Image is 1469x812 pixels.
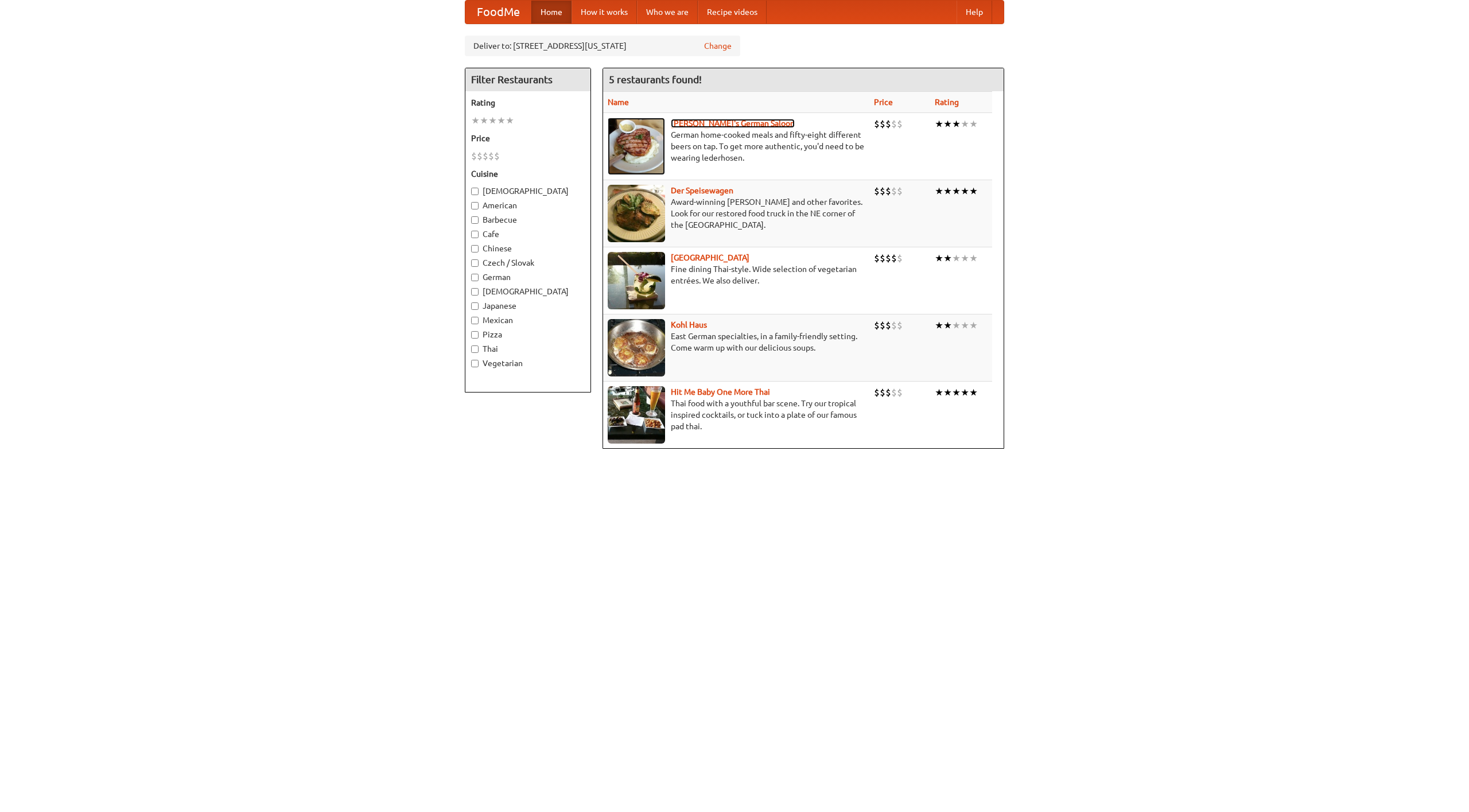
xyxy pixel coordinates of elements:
li: $ [897,319,903,332]
li: $ [891,319,897,332]
div: Deliver to: [STREET_ADDRESS][US_STATE] [465,36,740,56]
img: speisewagen.jpg [608,185,665,242]
li: $ [897,252,903,265]
li: ★ [969,252,978,265]
a: [PERSON_NAME]'s German Saloon [671,119,795,128]
a: Rating [935,98,959,107]
img: esthers.jpg [608,118,665,175]
input: Cafe [471,231,479,238]
li: ★ [943,185,952,197]
p: Thai food with a youthful bar scene. Try our tropical inspired cocktails, or tuck into a plate of... [608,398,865,432]
input: [DEMOGRAPHIC_DATA] [471,188,479,195]
input: German [471,274,479,281]
p: Award-winning [PERSON_NAME] and other favorites. Look for our restored food truck in the NE corne... [608,196,865,231]
label: [DEMOGRAPHIC_DATA] [471,286,585,297]
a: Recipe videos [698,1,767,24]
a: Name [608,98,629,107]
label: German [471,271,585,283]
li: ★ [935,118,943,130]
li: ★ [952,319,961,332]
li: ★ [935,386,943,399]
li: $ [471,150,477,162]
li: ★ [952,252,961,265]
label: Mexican [471,314,585,326]
a: FoodMe [465,1,531,24]
img: satay.jpg [608,252,665,309]
li: ★ [935,252,943,265]
li: ★ [943,252,952,265]
li: $ [874,118,880,130]
li: $ [874,319,880,332]
input: Mexican [471,317,479,324]
b: [GEOGRAPHIC_DATA] [671,253,749,262]
label: Thai [471,343,585,355]
label: Barbecue [471,214,585,226]
label: Japanese [471,300,585,312]
li: $ [880,386,885,399]
li: $ [880,118,885,130]
li: ★ [952,118,961,130]
li: $ [885,118,891,130]
li: ★ [943,118,952,130]
li: ★ [952,185,961,197]
li: $ [891,118,897,130]
input: Chinese [471,245,479,252]
h5: Cuisine [471,168,585,180]
a: Who we are [637,1,698,24]
li: $ [897,386,903,399]
li: ★ [961,118,969,130]
li: ★ [969,118,978,130]
input: Thai [471,345,479,353]
input: Barbecue [471,216,479,224]
h5: Price [471,133,585,144]
li: $ [874,386,880,399]
li: ★ [943,386,952,399]
li: $ [885,185,891,197]
li: ★ [935,185,943,197]
li: $ [488,150,494,162]
li: ★ [488,114,497,127]
img: kohlhaus.jpg [608,319,665,376]
a: Price [874,98,893,107]
label: Chinese [471,243,585,254]
a: How it works [572,1,637,24]
a: Home [531,1,572,24]
li: $ [897,118,903,130]
li: $ [880,319,885,332]
li: $ [891,386,897,399]
li: ★ [497,114,506,127]
li: ★ [969,386,978,399]
li: ★ [961,185,969,197]
li: ★ [961,252,969,265]
a: Help [957,1,992,24]
img: babythai.jpg [608,386,665,444]
label: Cafe [471,228,585,240]
li: $ [891,185,897,197]
label: Vegetarian [471,358,585,369]
li: $ [874,252,880,265]
label: Pizza [471,329,585,340]
ng-pluralize: 5 restaurants found! [609,74,702,85]
li: ★ [961,319,969,332]
li: $ [880,252,885,265]
input: Czech / Slovak [471,259,479,267]
li: $ [483,150,488,162]
a: Hit Me Baby One More Thai [671,387,770,397]
input: Pizza [471,331,479,339]
li: $ [885,252,891,265]
label: [DEMOGRAPHIC_DATA] [471,185,585,197]
h4: Filter Restaurants [465,68,590,91]
li: $ [891,252,897,265]
li: $ [477,150,483,162]
a: Kohl Haus [671,320,707,329]
label: Czech / Slovak [471,257,585,269]
a: Der Speisewagen [671,186,733,195]
p: Fine dining Thai-style. Wide selection of vegetarian entrées. We also deliver. [608,263,865,286]
li: ★ [961,386,969,399]
li: $ [880,185,885,197]
input: American [471,202,479,209]
li: $ [885,319,891,332]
